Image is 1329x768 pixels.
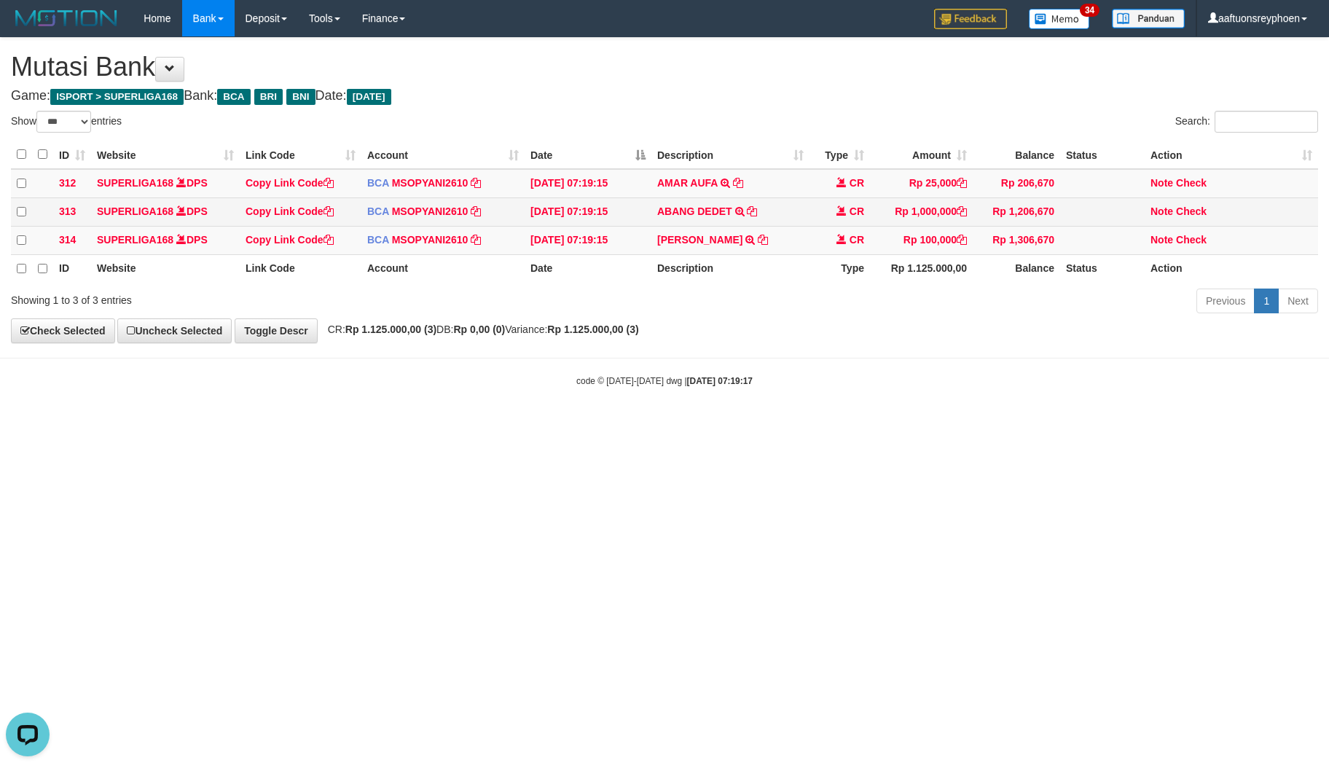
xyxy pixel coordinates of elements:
[651,141,809,169] th: Description: activate to sort column ascending
[235,318,318,343] a: Toggle Descr
[91,254,240,283] th: Website
[36,111,91,133] select: Showentries
[367,177,389,189] span: BCA
[957,234,967,246] a: Copy Rp 100,000 to clipboard
[59,177,76,189] span: 312
[1145,254,1318,283] th: Action
[367,234,389,246] span: BCA
[361,141,525,169] th: Account: activate to sort column ascending
[471,205,481,217] a: Copy MSOPYANI2610 to clipboard
[1196,289,1255,313] a: Previous
[59,234,76,246] span: 314
[747,205,757,217] a: Copy ABANG DEDET to clipboard
[246,177,334,189] a: Copy Link Code
[1176,177,1207,189] a: Check
[392,177,469,189] a: MSOPYANI2610
[59,205,76,217] span: 313
[217,89,250,105] span: BCA
[11,287,543,307] div: Showing 1 to 3 of 3 entries
[471,177,481,189] a: Copy MSOPYANI2610 to clipboard
[453,324,505,335] strong: Rp 0,00 (0)
[525,226,651,254] td: [DATE] 07:19:15
[733,177,743,189] a: Copy AMAR AUFA to clipboard
[1175,111,1318,133] label: Search:
[53,141,91,169] th: ID: activate to sort column ascending
[576,376,753,386] small: code © [DATE]-[DATE] dwg |
[246,234,334,246] a: Copy Link Code
[850,205,864,217] span: CR
[525,254,651,283] th: Date
[1060,141,1145,169] th: Status
[50,89,184,105] span: ISPORT > SUPERLIGA168
[240,254,361,283] th: Link Code
[525,141,651,169] th: Date: activate to sort column descending
[471,234,481,246] a: Copy MSOPYANI2610 to clipboard
[934,9,1007,29] img: Feedback.jpg
[809,254,870,283] th: Type
[97,234,173,246] a: SUPERLIGA168
[11,318,115,343] a: Check Selected
[392,234,469,246] a: MSOPYANI2610
[973,141,1060,169] th: Balance
[321,324,639,335] span: CR: DB: Variance:
[973,226,1060,254] td: Rp 1,306,670
[11,89,1318,103] h4: Game: Bank: Date:
[973,169,1060,198] td: Rp 206,670
[973,197,1060,226] td: Rp 1,206,670
[870,169,973,198] td: Rp 25,000
[1254,289,1279,313] a: 1
[657,205,732,217] a: ABANG DEDET
[1112,9,1185,28] img: panduan.png
[657,234,742,246] a: [PERSON_NAME]
[1215,111,1318,133] input: Search:
[246,205,334,217] a: Copy Link Code
[651,254,809,283] th: Description
[240,141,361,169] th: Link Code: activate to sort column ascending
[525,197,651,226] td: [DATE] 07:19:15
[687,376,753,386] strong: [DATE] 07:19:17
[1278,289,1318,313] a: Next
[97,177,173,189] a: SUPERLIGA168
[1150,205,1173,217] a: Note
[547,324,638,335] strong: Rp 1.125.000,00 (3)
[1176,205,1207,217] a: Check
[286,89,315,105] span: BNI
[254,89,283,105] span: BRI
[91,226,240,254] td: DPS
[347,89,391,105] span: [DATE]
[809,141,870,169] th: Type: activate to sort column ascending
[97,205,173,217] a: SUPERLIGA168
[53,254,91,283] th: ID
[11,111,122,133] label: Show entries
[1029,9,1090,29] img: Button%20Memo.svg
[1145,141,1318,169] th: Action: activate to sort column ascending
[870,254,973,283] th: Rp 1.125.000,00
[1060,254,1145,283] th: Status
[117,318,232,343] a: Uncheck Selected
[850,234,864,246] span: CR
[345,324,436,335] strong: Rp 1.125.000,00 (3)
[1176,234,1207,246] a: Check
[11,52,1318,82] h1: Mutasi Bank
[1150,177,1173,189] a: Note
[91,141,240,169] th: Website: activate to sort column ascending
[973,254,1060,283] th: Balance
[91,197,240,226] td: DPS
[6,6,50,50] button: Open LiveChat chat widget
[657,177,718,189] a: AMAR AUFA
[367,205,389,217] span: BCA
[870,141,973,169] th: Amount: activate to sort column ascending
[392,205,469,217] a: MSOPYANI2610
[870,226,973,254] td: Rp 100,000
[11,7,122,29] img: MOTION_logo.png
[525,169,651,198] td: [DATE] 07:19:15
[850,177,864,189] span: CR
[1150,234,1173,246] a: Note
[870,197,973,226] td: Rp 1,000,000
[1080,4,1099,17] span: 34
[957,205,967,217] a: Copy Rp 1,000,000 to clipboard
[361,254,525,283] th: Account
[91,169,240,198] td: DPS
[957,177,967,189] a: Copy Rp 25,000 to clipboard
[758,234,768,246] a: Copy WAWAN SETIAWAN to clipboard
